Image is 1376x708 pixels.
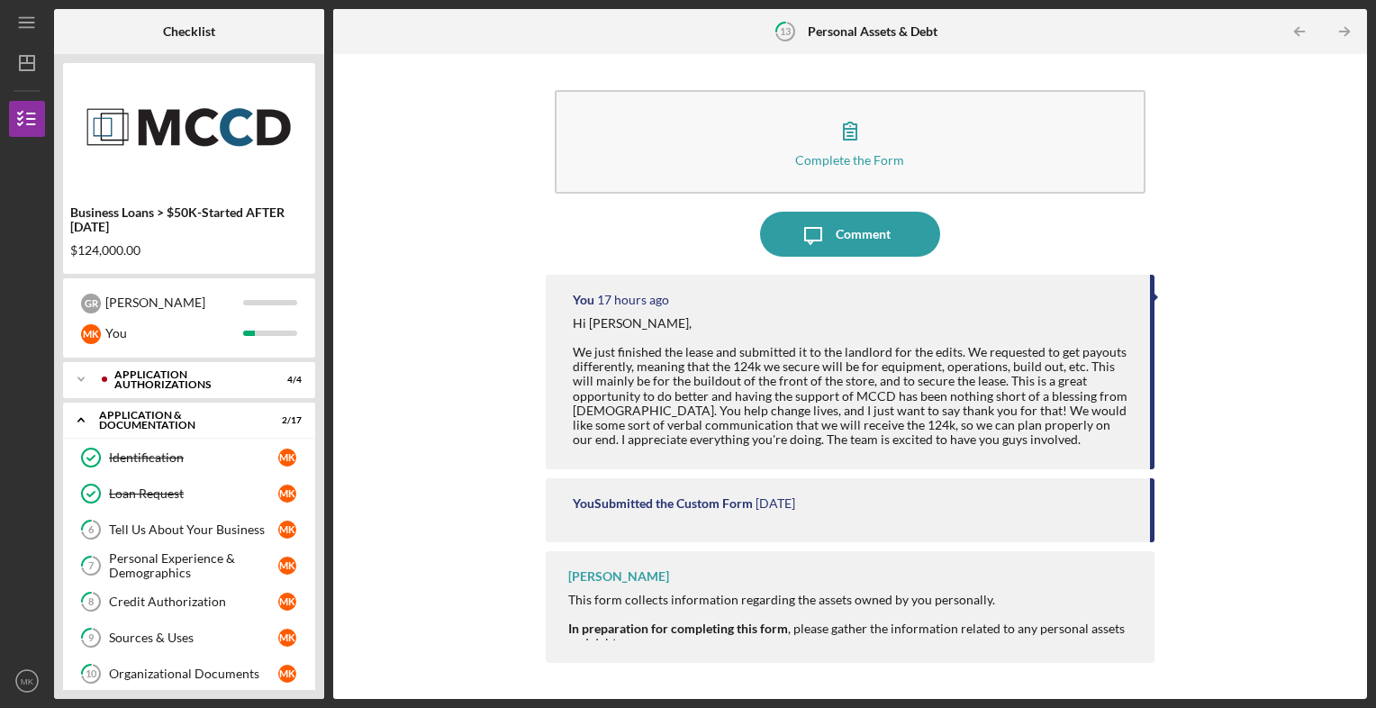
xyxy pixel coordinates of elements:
[573,293,594,307] div: You
[568,593,1137,680] div: This form collects information regarding the assets owned by you personally. , please gather the ...
[81,294,101,313] div: G R
[88,524,95,536] tspan: 6
[72,584,306,620] a: 8Credit AuthorizationMK
[88,632,95,644] tspan: 9
[72,476,306,512] a: Loan RequestMK
[109,551,278,580] div: Personal Experience & Demographics
[81,324,101,344] div: M K
[278,629,296,647] div: M K
[72,620,306,656] a: 9Sources & UsesMK
[72,548,306,584] a: 7Personal Experience & DemographicsMK
[597,293,669,307] time: 2025-09-22 20:00
[63,72,315,180] img: Product logo
[756,496,795,511] time: 2025-09-20 21:52
[278,593,296,611] div: M K
[114,369,257,390] div: Application Authorizations
[573,496,753,511] div: You Submitted the Custom Form
[760,212,940,257] button: Comment
[278,449,296,467] div: M K
[109,667,278,681] div: Organizational Documents
[105,318,243,349] div: You
[568,621,788,636] strong: In preparation for completing this form
[109,595,278,609] div: Credit Authorization
[808,24,937,39] b: Personal Assets & Debt
[278,665,296,683] div: M K
[278,485,296,503] div: M K
[72,440,306,476] a: IdentificationMK
[9,663,45,699] button: MK
[70,205,308,234] div: Business Loans > $50K-Started AFTER [DATE]
[163,24,215,39] b: Checklist
[573,316,1133,447] div: Hi [PERSON_NAME], We just finished the lease and submitted it to the landlord for the edits. We r...
[568,569,669,584] div: [PERSON_NAME]
[836,212,891,257] div: Comment
[269,415,302,426] div: 2 / 17
[109,486,278,501] div: Loan Request
[109,631,278,645] div: Sources & Uses
[88,596,94,608] tspan: 8
[795,153,904,167] div: Complete the Form
[72,656,306,692] a: 10Organizational DocumentsMK
[278,557,296,575] div: M K
[780,25,791,37] tspan: 13
[105,287,243,318] div: [PERSON_NAME]
[555,90,1146,194] button: Complete the Form
[278,521,296,539] div: M K
[109,522,278,537] div: Tell Us About Your Business
[21,676,34,686] text: MK
[269,375,302,386] div: 4 / 4
[86,668,97,680] tspan: 10
[88,560,95,572] tspan: 7
[72,512,306,548] a: 6Tell Us About Your BusinessMK
[109,450,278,465] div: Identification
[99,410,257,431] div: Application & Documentation
[70,243,308,258] div: $124,000.00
